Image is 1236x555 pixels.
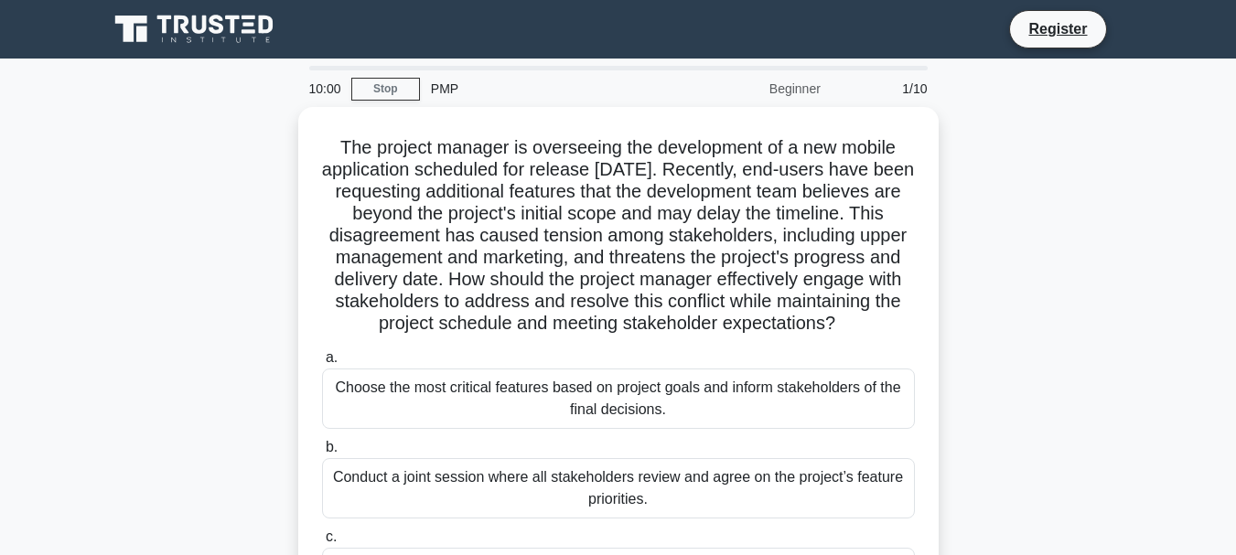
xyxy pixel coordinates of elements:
div: PMP [420,70,672,107]
a: Register [1017,17,1098,40]
span: a. [326,349,338,365]
div: Choose the most critical features based on project goals and inform stakeholders of the final dec... [322,368,915,429]
div: Beginner [672,70,832,107]
div: 1/10 [832,70,939,107]
div: Conduct a joint session where all stakeholders review and agree on the project’s feature priorities. [322,458,915,518]
div: 10:00 [298,70,351,107]
a: Stop [351,78,420,101]
h5: The project manager is overseeing the development of a new mobile application scheduled for relea... [320,136,917,336]
span: c. [326,528,337,544]
span: b. [326,439,338,454]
